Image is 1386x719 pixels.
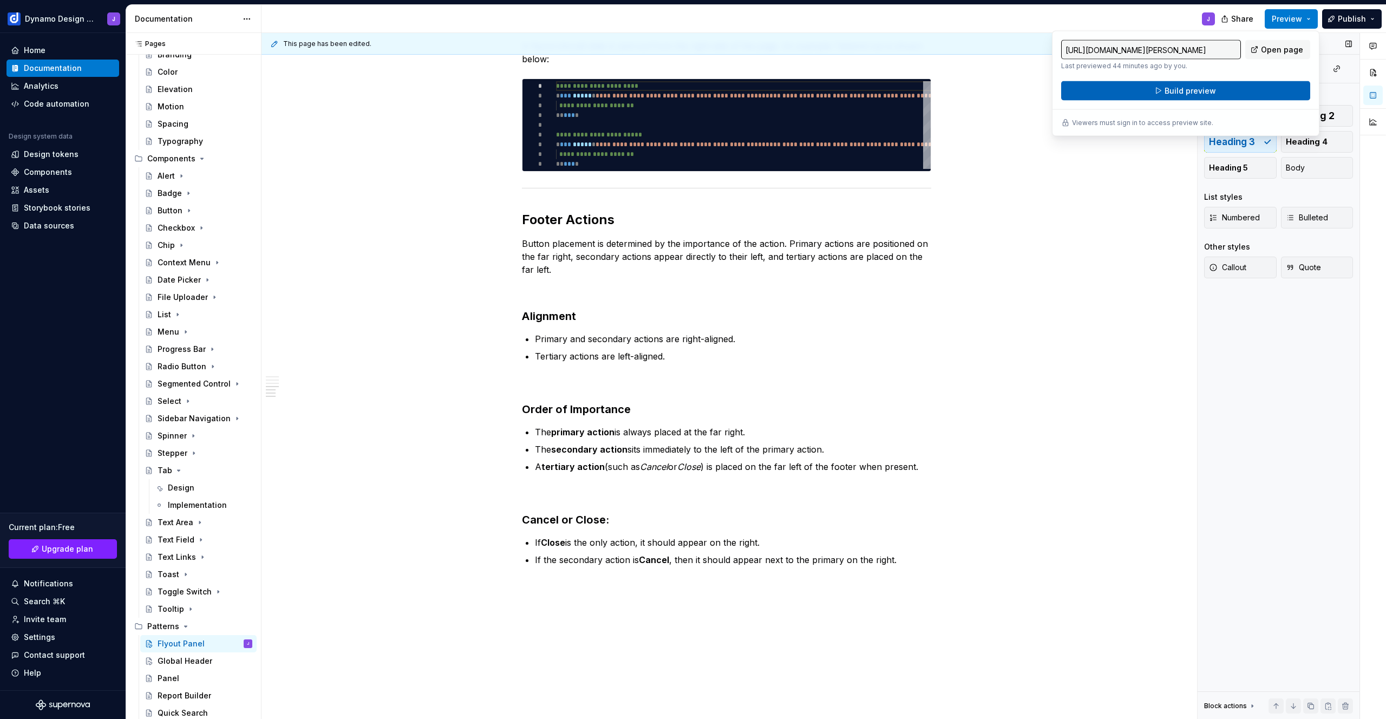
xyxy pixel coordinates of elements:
[6,42,119,59] a: Home
[1286,212,1328,223] span: Bulleted
[6,611,119,628] a: Invite team
[158,84,193,95] div: Elevation
[1322,9,1382,29] button: Publish
[140,46,257,63] a: Branding
[135,14,237,24] div: Documentation
[140,271,257,289] a: Date Picker
[6,629,119,646] a: Settings
[158,136,203,147] div: Typography
[24,650,85,661] div: Contact support
[1281,257,1354,278] button: Quote
[24,632,55,643] div: Settings
[24,45,45,56] div: Home
[1281,157,1354,179] button: Body
[36,700,90,710] svg: Supernova Logo
[140,548,257,566] a: Text Links
[1061,62,1241,70] p: Last previewed 44 minutes ago by you.
[24,220,74,231] div: Data sources
[283,40,371,48] span: This page has been edited.
[1272,14,1302,24] span: Preview
[140,115,257,133] a: Spacing
[158,673,179,684] div: Panel
[140,670,257,687] a: Panel
[158,656,212,666] div: Global Header
[24,578,73,589] div: Notifications
[158,378,231,389] div: Segmented Control
[522,211,931,228] h2: Footer Actions
[1209,262,1246,273] span: Callout
[1204,207,1277,228] button: Numbered
[1207,15,1210,23] div: J
[158,205,182,216] div: Button
[158,638,205,649] div: Flyout Panel
[1265,9,1318,29] button: Preview
[541,537,565,548] strong: Close
[1261,44,1303,55] span: Open page
[1204,702,1247,710] div: Block actions
[140,375,257,393] a: Segmented Control
[158,586,212,597] div: Toggle Switch
[1209,212,1260,223] span: Numbered
[522,403,631,416] strong: Order of Importance
[140,81,257,98] a: Elevation
[6,575,119,592] button: Notifications
[140,583,257,600] a: Toggle Switch
[140,410,257,427] a: Sidebar Navigation
[1204,241,1250,252] div: Other styles
[168,482,194,493] div: Design
[158,223,195,233] div: Checkbox
[158,171,175,181] div: Alert
[2,7,123,30] button: Dynamo Design SystemJ
[1204,157,1277,179] button: Heading 5
[6,146,119,163] a: Design tokens
[158,430,187,441] div: Spinner
[140,652,257,670] a: Global Header
[140,393,257,410] a: Select
[247,638,249,649] div: J
[140,445,257,462] a: Stepper
[639,554,669,565] strong: Cancel
[535,536,931,549] p: If is the only action, it should appear on the right.
[140,462,257,479] a: Tab
[140,254,257,271] a: Context Menu
[9,522,117,533] div: Current plan : Free
[158,448,187,459] div: Stepper
[1281,207,1354,228] button: Bulleted
[140,358,257,375] a: Radio Button
[130,150,257,167] div: Components
[24,99,89,109] div: Code automation
[158,604,184,615] div: Tooltip
[158,569,179,580] div: Toast
[158,240,175,251] div: Chip
[158,188,182,199] div: Badge
[24,614,66,625] div: Invite team
[24,63,82,74] div: Documentation
[168,500,227,511] div: Implementation
[24,202,90,213] div: Storybook stories
[6,60,119,77] a: Documentation
[140,600,257,618] a: Tooltip
[1165,86,1216,96] span: Build preview
[42,544,93,554] span: Upgrade plan
[535,332,931,345] p: Primary and secondary actions are right-aligned.
[1209,162,1248,173] span: Heading 5
[9,132,73,141] div: Design system data
[158,708,208,718] div: Quick Search
[140,687,257,704] a: Report Builder
[6,77,119,95] a: Analytics
[1286,136,1328,147] span: Heading 4
[140,289,257,306] a: File Uploader
[158,517,193,528] div: Text Area
[147,621,179,632] div: Patterns
[6,593,119,610] button: Search ⌘K
[158,552,196,563] div: Text Links
[140,133,257,150] a: Typography
[1286,162,1305,173] span: Body
[140,531,257,548] a: Text Field
[130,618,257,635] div: Patterns
[24,81,58,91] div: Analytics
[535,426,931,439] p: The is always placed at the far right.
[24,167,72,178] div: Components
[158,292,208,303] div: File Uploader
[1072,119,1213,127] p: Viewers must sign in to access preview site.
